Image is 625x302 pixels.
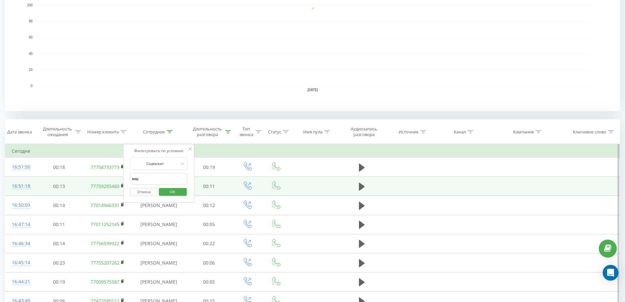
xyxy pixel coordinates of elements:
a: 77755207262 [91,260,119,266]
span: OK [163,187,182,197]
td: 00:18 [35,158,83,177]
div: Фильтровать по условию [130,148,188,154]
td: 00:14 [35,234,83,253]
a: 77756599922 [91,240,119,246]
td: [PERSON_NAME] [132,272,185,291]
div: Дата звонка [7,129,32,135]
div: Open Intercom Messenger [603,265,618,281]
td: [PERSON_NAME] [132,196,185,215]
div: Длительность разговора [191,126,224,137]
text: 100 [27,3,32,7]
td: 00:19 [35,272,83,291]
div: Имя пула [303,129,323,135]
text: 80 [29,19,33,23]
td: 00:11 [185,177,233,196]
td: Сегодня [5,145,620,158]
a: 77014946331 [91,202,119,208]
div: Аудиозапись разговора [345,126,383,137]
input: Введите значение [130,173,188,185]
a: 77759285460 [91,183,119,189]
div: Длительность ожидания [41,126,74,137]
td: 00:12 [185,196,233,215]
td: [PERSON_NAME] [132,253,185,272]
a: 77758733773 [91,164,119,170]
button: Отмена [130,188,158,196]
td: 00:14 [35,196,83,215]
div: 16:51:50 [12,161,29,174]
div: 16:51:18 [12,180,29,193]
div: Статус [268,129,281,135]
td: 00:06 [185,253,233,272]
button: OK [159,188,187,196]
div: Номер клиента [87,129,119,135]
td: 00:11 [35,215,83,234]
td: 00:05 [185,272,233,291]
td: 00:13 [35,177,83,196]
div: Сотрудник [143,129,165,135]
a: 77009575587 [91,279,119,285]
div: Канал [454,129,466,135]
div: 16:45:14 [12,256,29,269]
text: 60 [29,36,33,39]
div: Источник [399,129,419,135]
text: 0 [31,84,32,88]
text: [DATE] [307,88,318,92]
div: 16:50:03 [12,199,29,212]
td: 00:19 [185,158,233,177]
td: [PERSON_NAME] [132,234,185,253]
div: Кампания [513,129,534,135]
text: 40 [29,52,33,56]
div: 16:47:14 [12,218,29,231]
td: [PERSON_NAME] [132,215,185,234]
div: Ключевое слово [573,129,606,135]
td: 00:22 [185,234,233,253]
td: 00:23 [35,253,83,272]
a: 77011252145 [91,221,119,227]
td: 00:05 [185,215,233,234]
div: Тип звонка [239,126,254,137]
div: 16:44:21 [12,275,29,288]
text: 20 [29,68,33,72]
div: 16:46:34 [12,237,29,250]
